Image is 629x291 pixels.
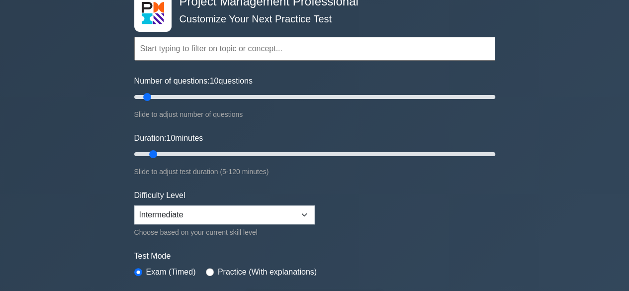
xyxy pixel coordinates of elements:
[134,75,253,87] label: Number of questions: questions
[166,134,175,142] span: 10
[146,266,196,278] label: Exam (Timed)
[134,166,495,178] div: Slide to adjust test duration (5-120 minutes)
[218,266,317,278] label: Practice (With explanations)
[134,37,495,61] input: Start typing to filter on topic or concept...
[210,77,219,85] span: 10
[134,250,495,262] label: Test Mode
[134,108,495,120] div: Slide to adjust number of questions
[134,226,315,238] div: Choose based on your current skill level
[134,132,203,144] label: Duration: minutes
[134,190,185,201] label: Difficulty Level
